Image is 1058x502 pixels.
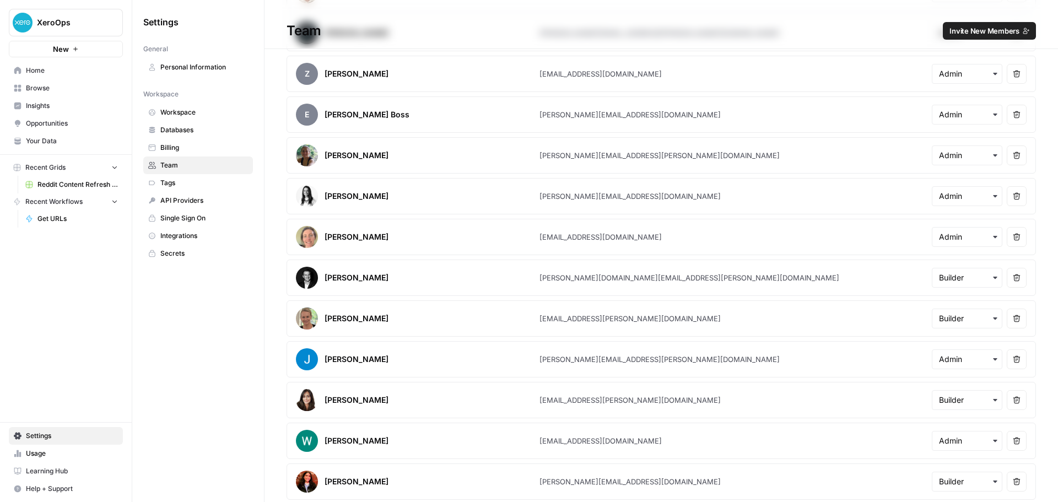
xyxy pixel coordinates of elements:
a: Usage [9,445,123,462]
div: [PERSON_NAME] [325,354,388,365]
button: Invite New Members [943,22,1036,40]
span: Z [296,63,318,85]
span: Single Sign On [160,213,248,223]
div: [PERSON_NAME] [325,191,388,202]
img: avatar [296,226,318,248]
a: Workspace [143,104,253,121]
img: avatar [296,185,318,207]
input: Builder [939,313,995,324]
div: [PERSON_NAME] [325,395,388,406]
a: Tags [143,174,253,192]
span: Personal Information [160,62,248,72]
input: Admin [939,191,995,202]
span: Home [26,66,118,75]
input: Admin [939,231,995,242]
button: Workspace: XeroOps [9,9,123,36]
input: Builder [939,272,995,283]
img: avatar [296,471,318,493]
span: Usage [26,449,118,458]
span: New [53,44,69,55]
span: XeroOps [37,17,104,28]
a: Home [9,62,123,79]
span: Browse [26,83,118,93]
div: [PERSON_NAME] [325,435,388,446]
div: [PERSON_NAME] [325,231,388,242]
a: Opportunities [9,115,123,132]
img: avatar [296,307,318,330]
a: API Providers [143,192,253,209]
div: [PERSON_NAME] [325,150,388,161]
span: Your Data [26,136,118,146]
input: Builder [939,395,995,406]
span: Invite New Members [949,25,1019,36]
div: [PERSON_NAME] [325,476,388,487]
div: [EMAIL_ADDRESS][DOMAIN_NAME] [539,231,662,242]
img: XeroOps Logo [13,13,33,33]
a: Personal Information [143,58,253,76]
button: New [9,41,123,57]
a: Integrations [143,227,253,245]
input: Admin [939,109,995,120]
div: [PERSON_NAME][EMAIL_ADDRESS][PERSON_NAME][DOMAIN_NAME] [539,150,780,161]
a: Get URLs [20,210,123,228]
input: Admin [939,150,995,161]
a: Browse [9,79,123,97]
img: avatar [296,430,318,452]
input: Admin [939,68,995,79]
div: [EMAIL_ADDRESS][DOMAIN_NAME] [539,68,662,79]
button: Help + Support [9,480,123,498]
span: Integrations [160,231,248,241]
div: [EMAIL_ADDRESS][PERSON_NAME][DOMAIN_NAME] [539,395,721,406]
a: Insights [9,97,123,115]
span: Help + Support [26,484,118,494]
span: Tags [160,178,248,188]
span: API Providers [160,196,248,206]
a: Settings [9,427,123,445]
a: Databases [143,121,253,139]
div: [PERSON_NAME][EMAIL_ADDRESS][PERSON_NAME][DOMAIN_NAME] [539,354,780,365]
span: Get URLs [37,214,118,224]
a: Learning Hub [9,462,123,480]
span: Settings [143,15,179,29]
div: [EMAIL_ADDRESS][PERSON_NAME][DOMAIN_NAME] [539,313,721,324]
img: avatar [296,267,318,289]
span: Secrets [160,249,248,258]
span: Team [160,160,248,170]
span: Recent Grids [25,163,66,172]
a: Single Sign On [143,209,253,227]
a: Your Data [9,132,123,150]
div: Team [264,22,1058,40]
div: [PERSON_NAME][DOMAIN_NAME][EMAIL_ADDRESS][PERSON_NAME][DOMAIN_NAME] [539,272,839,283]
div: [PERSON_NAME][EMAIL_ADDRESS][DOMAIN_NAME] [539,191,721,202]
span: Workspace [143,89,179,99]
div: [PERSON_NAME] [325,313,388,324]
span: Opportunities [26,118,118,128]
div: [EMAIL_ADDRESS][DOMAIN_NAME] [539,435,662,446]
a: Secrets [143,245,253,262]
img: avatar [296,144,318,166]
button: Recent Grids [9,159,123,176]
div: [PERSON_NAME][EMAIL_ADDRESS][DOMAIN_NAME] [539,476,721,487]
span: Learning Hub [26,466,118,476]
input: Admin [939,354,995,365]
span: General [143,44,168,54]
button: Recent Workflows [9,193,123,210]
input: Admin [939,435,995,446]
span: Databases [160,125,248,135]
div: [PERSON_NAME] Boss [325,109,409,120]
span: Settings [26,431,118,441]
span: Recent Workflows [25,197,83,207]
a: Team [143,156,253,174]
input: Builder [939,476,995,487]
span: Reddit Content Refresh - Single URL [37,180,118,190]
div: [PERSON_NAME] [325,68,388,79]
img: avatar [296,348,318,370]
img: avatar [296,389,318,411]
span: Workspace [160,107,248,117]
a: Reddit Content Refresh - Single URL [20,176,123,193]
div: [PERSON_NAME] [325,272,388,283]
span: Insights [26,101,118,111]
span: Billing [160,143,248,153]
div: [PERSON_NAME][EMAIL_ADDRESS][DOMAIN_NAME] [539,109,721,120]
span: E [296,104,318,126]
